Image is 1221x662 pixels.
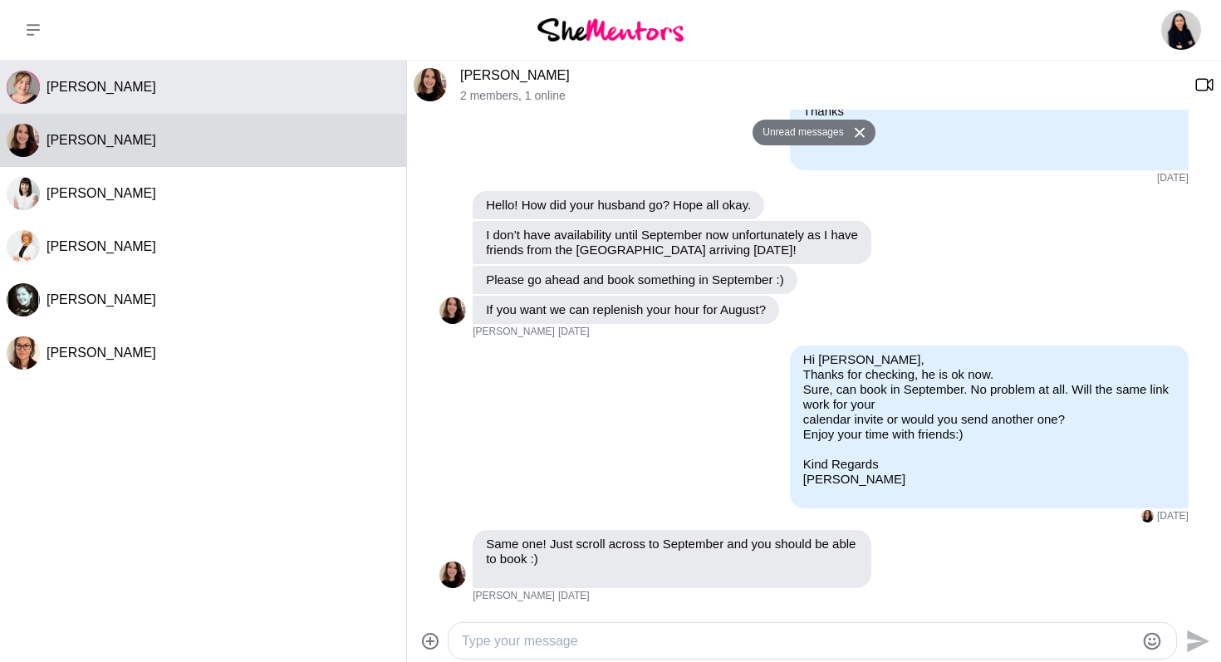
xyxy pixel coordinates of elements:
div: Rosie [7,336,40,370]
img: A [439,297,466,324]
a: [PERSON_NAME] [460,68,570,82]
p: If you want we can replenish your hour for August? [486,302,766,317]
p: Please go ahead and book something in September :) [486,272,784,287]
div: Ali Adey [7,124,40,157]
img: A [1141,510,1154,522]
div: Ali Adey [439,297,466,324]
div: Ali Adey [414,68,447,101]
img: R [7,71,40,104]
p: Kanak [803,134,1175,149]
p: Same one! Just scroll across to September and you should be able to book :) [486,537,858,566]
span: [PERSON_NAME] [47,239,156,253]
img: She Mentors Logo [537,18,684,41]
button: Unread messages [753,120,848,146]
div: Hayley Robertson [7,177,40,210]
img: R [7,336,40,370]
img: A [414,68,447,101]
div: Kat Millar [7,230,40,263]
div: Ali Adey [439,561,466,588]
span: [PERSON_NAME] [47,186,156,200]
p: I don’t have availability until September now unfortunately as I have friends from the [GEOGRAPHI... [486,228,858,257]
time: 2025-08-18T00:27:09.368Z [1157,172,1189,185]
time: 2025-08-18T03:32:16.482Z [558,326,590,339]
button: Send [1177,622,1214,660]
img: P [7,283,40,316]
textarea: Type your message [462,631,1135,651]
img: A [7,124,40,157]
span: [PERSON_NAME] [473,326,555,339]
p: Hello! How did your husband go? Hope all okay. [486,198,751,213]
div: Ruth Slade [7,71,40,104]
div: Ali Adey [1141,510,1154,522]
img: H [7,177,40,210]
span: [PERSON_NAME] [473,590,555,603]
img: A [439,561,466,588]
div: Paula Kerslake [7,283,40,316]
time: 2025-08-18T08:44:27.357Z [558,590,590,603]
span: [PERSON_NAME] [47,346,156,360]
img: K [7,230,40,263]
span: [PERSON_NAME] [47,133,156,147]
p: Kind Regards [PERSON_NAME] [803,457,1175,487]
p: Hi [PERSON_NAME], Thanks for checking, he is ok now. Sure, can book in September. No problem at a... [803,352,1175,442]
button: Emoji picker [1142,631,1162,651]
span: [PERSON_NAME] [47,292,156,306]
time: 2025-08-18T05:20:56.456Z [1157,510,1189,523]
span: [PERSON_NAME] [47,80,156,94]
p: 2 members , 1 online [460,89,1181,103]
img: Kanak Kiran [1161,10,1201,50]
